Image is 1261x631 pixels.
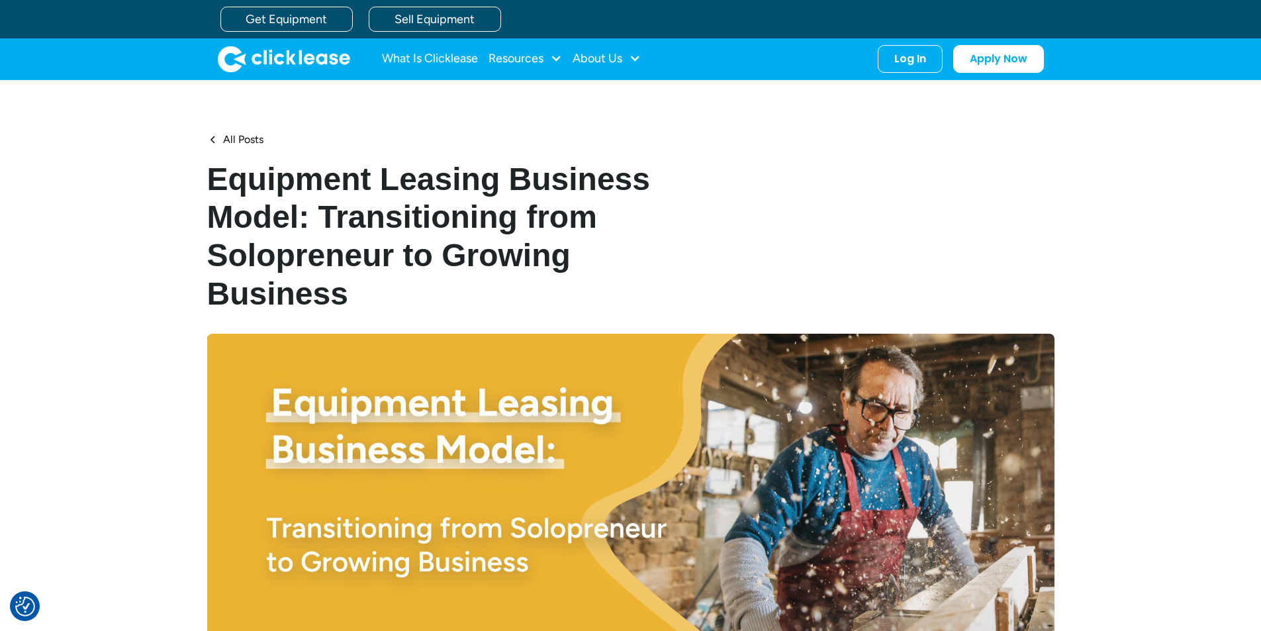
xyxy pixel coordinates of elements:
div: All Posts [223,133,263,147]
a: All Posts [207,133,263,147]
img: Revisit consent button [15,597,35,616]
div: About Us [573,46,641,72]
div: Log In [894,52,926,66]
a: What Is Clicklease [382,46,478,72]
button: Consent Preferences [15,597,35,616]
a: Apply Now [953,45,1044,73]
a: Sell Equipment [369,7,501,32]
div: Resources [489,46,562,72]
img: Clicklease logo [218,46,350,72]
a: Get Equipment [220,7,353,32]
h1: Equipment Leasing Business Model: Transitioning from Solopreneur to Growing Business [207,160,716,313]
a: home [218,46,350,72]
